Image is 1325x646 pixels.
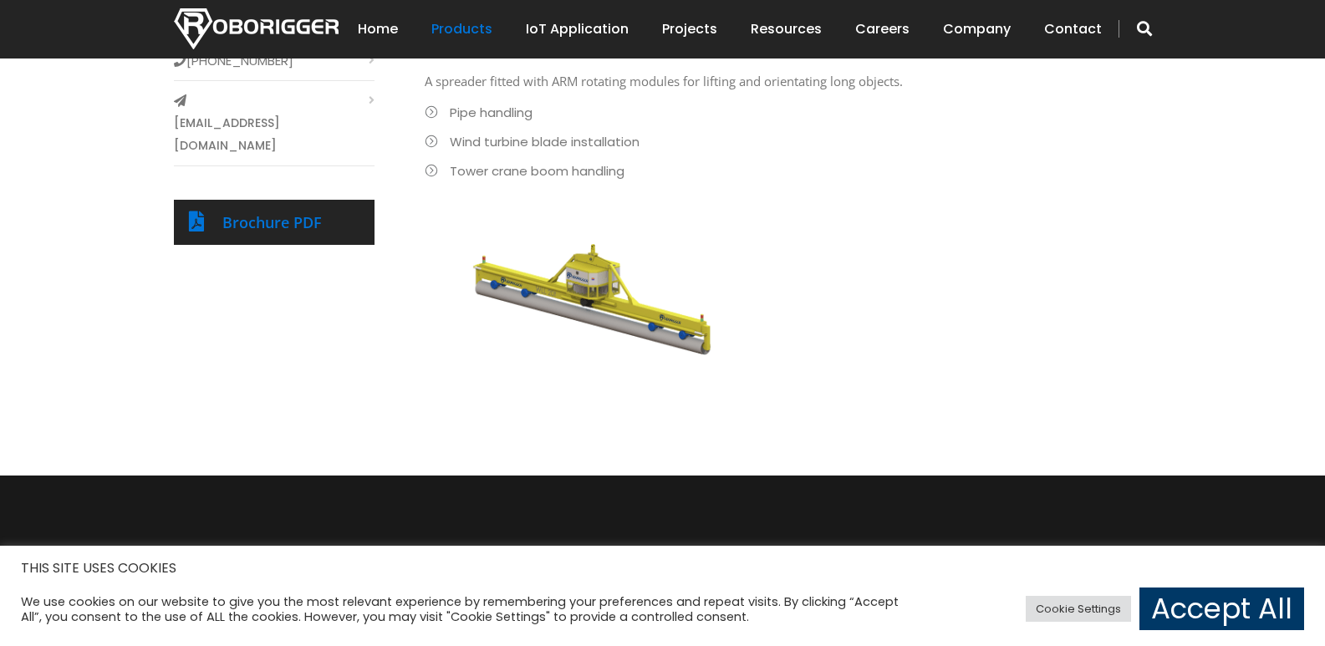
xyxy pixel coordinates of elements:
h2: Products [425,542,502,562]
h2: Products [675,542,752,562]
a: Projects [662,3,717,55]
a: Accept All [1139,588,1304,630]
a: Home [358,3,398,55]
h2: Get In Touch [926,542,1034,562]
img: Nortech [174,8,339,49]
h5: THIS SITE USES COOKIES [21,557,1304,579]
a: Company [943,3,1011,55]
li: Tower crane boom handling [425,160,1127,182]
a: Careers [855,3,910,55]
a: [EMAIL_ADDRESS][DOMAIN_NAME] [174,112,375,157]
a: Contact [1044,3,1102,55]
a: IoT Application [526,3,629,55]
a: Products [431,3,492,55]
li: Pipe handling [425,101,1127,124]
li: [PHONE_NUMBER] [174,49,375,81]
a: Brochure PDF [222,212,322,232]
p: A spreader fitted with ARM rotating modules for lifting and orientating long objects. [425,70,1127,93]
a: Cookie Settings [1026,596,1131,622]
a: Resources [751,3,822,55]
li: Wind turbine blade installation [425,130,1127,153]
div: We use cookies on our website to give you the most relevant experience by remembering your prefer... [21,594,920,624]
